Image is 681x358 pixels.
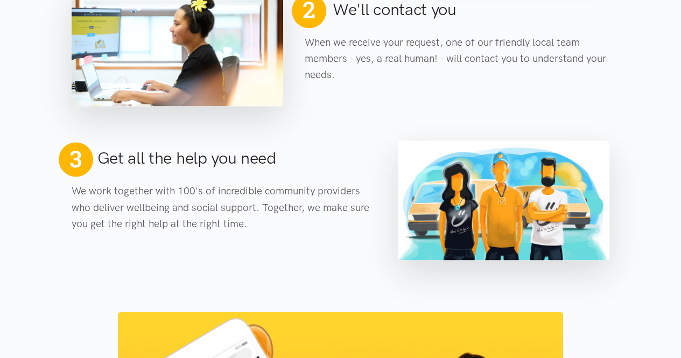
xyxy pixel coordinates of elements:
h2: Get all the help you need [97,147,276,170]
span: 3 [69,145,81,173]
p: When we receive your request, one of our friendly local team members - yes, a real human! - will ... [305,34,610,83]
p: We work together with 100's of incredible community providers who deliver wellbeing and social su... [72,183,377,232]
